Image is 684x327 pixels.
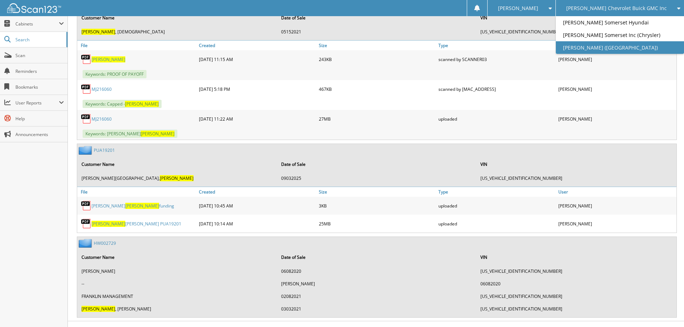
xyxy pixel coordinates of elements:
td: 09032025 [278,172,476,184]
span: Bookmarks [15,84,64,90]
th: Customer Name [78,250,277,265]
span: Cabinets [15,21,59,27]
td: 02082021 [278,290,476,302]
span: [PERSON_NAME] [92,221,125,227]
td: 06082020 [477,278,676,290]
a: User [557,187,676,197]
span: [PERSON_NAME] [498,6,538,10]
a: MJ216060 [92,116,112,122]
div: uploaded [437,112,557,126]
img: PDF.png [81,218,92,229]
div: [PERSON_NAME] [557,216,676,231]
span: Search [15,37,63,43]
a: MJ216060 [92,86,112,92]
div: [DATE] 10:14 AM [197,216,317,231]
iframe: Chat Widget [648,293,684,327]
div: [DATE] 11:22 AM [197,112,317,126]
div: [PERSON_NAME] [557,198,676,213]
td: [PERSON_NAME] [78,265,277,277]
a: [PERSON_NAME] [92,56,125,62]
a: Created [197,187,317,197]
span: [PERSON_NAME] [141,131,175,137]
th: Date of Sale [278,250,476,265]
a: File [77,41,197,50]
span: [PERSON_NAME] [125,101,159,107]
td: [US_VEHICLE_IDENTIFICATION_NUMBER] [477,303,676,315]
img: scan123-logo-white.svg [7,3,61,13]
div: 27MB [317,112,437,126]
td: 06082020 [278,265,476,277]
span: [PERSON_NAME] [82,306,115,312]
a: PUA19201 [94,147,115,153]
td: [PERSON_NAME][GEOGRAPHIC_DATA], [78,172,277,184]
span: Scan [15,52,64,59]
td: FRANKLIN MANAGEMENT [78,290,277,302]
a: [PERSON_NAME] Somerset Hyundai [556,16,684,29]
span: User Reports [15,100,59,106]
td: [PERSON_NAME] [278,278,476,290]
a: [PERSON_NAME][PERSON_NAME]funding [92,203,174,209]
a: Size [317,41,437,50]
img: PDF.png [81,113,92,124]
a: Type [437,41,557,50]
div: [DATE] 5:18 PM [197,82,317,96]
span: [PERSON_NAME] Chevrolet Buick GMC Inc [566,6,667,10]
a: [PERSON_NAME] Somerset Inc (Chrysler) [556,29,684,41]
a: HW002729 [94,240,116,246]
td: 05152021 [278,26,476,38]
div: [PERSON_NAME] [557,82,676,96]
div: scanned by SCANNER03 [437,52,557,66]
a: Size [317,187,437,197]
img: PDF.png [81,84,92,94]
th: VIN [477,250,676,265]
span: [PERSON_NAME] [160,175,194,181]
span: Announcements [15,131,64,137]
a: [PERSON_NAME] ([GEOGRAPHIC_DATA]) [556,41,684,54]
td: , [DEMOGRAPHIC_DATA] [78,26,277,38]
div: uploaded [437,198,557,213]
div: 243KB [317,52,437,66]
td: -- [78,278,277,290]
a: Created [197,41,317,50]
th: Date of Sale [278,157,476,172]
span: [PERSON_NAME] [125,203,159,209]
div: 25MB [317,216,437,231]
div: uploaded [437,216,557,231]
a: Type [437,187,557,197]
img: PDF.png [81,54,92,65]
a: [PERSON_NAME][PERSON_NAME] PUA19201 [92,221,181,227]
span: Keywords: Capped - [83,100,162,108]
div: [PERSON_NAME] [557,112,676,126]
td: [US_VEHICLE_IDENTIFICATION_NUMBER] [477,290,676,302]
span: Help [15,116,64,122]
img: PDF.png [81,200,92,211]
span: Keywords: PROOF OF PAYOFF [83,70,146,78]
td: [US_VEHICLE_IDENTIFICATION_NUMBER] [477,26,676,38]
div: [PERSON_NAME] [557,52,676,66]
div: [DATE] 11:15 AM [197,52,317,66]
a: File [77,187,197,197]
td: [US_VEHICLE_IDENTIFICATION_NUMBER] [477,265,676,277]
div: 3KB [317,198,437,213]
img: folder2.png [79,239,94,248]
span: Reminders [15,68,64,74]
div: 467KB [317,82,437,96]
th: Date of Sale [278,10,476,25]
span: [PERSON_NAME] [82,29,115,35]
th: Customer Name [78,10,277,25]
th: VIN [477,157,676,172]
div: [DATE] 10:45 AM [197,198,317,213]
div: scanned by [MAC_ADDRESS] [437,82,557,96]
img: folder2.png [79,146,94,155]
th: VIN [477,10,676,25]
td: , [PERSON_NAME] [78,303,277,315]
td: 03032021 [278,303,476,315]
th: Customer Name [78,157,277,172]
span: Keywords: [PERSON_NAME] [83,130,177,138]
td: [US_VEHICLE_IDENTIFICATION_NUMBER] [477,172,676,184]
